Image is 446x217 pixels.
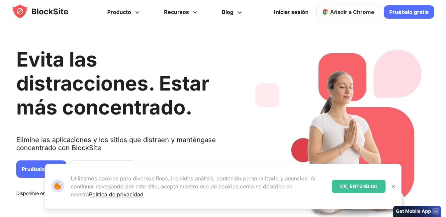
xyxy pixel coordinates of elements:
[164,9,189,15] font: Recursos
[384,5,434,19] a: Pruébalo gratis
[222,9,233,15] font: Blog
[322,9,329,15] img: chrome-icon.svg
[89,191,143,198] a: Política de privacidad
[16,190,45,197] text: Disponible en
[391,184,396,189] img: Cerrar
[330,9,374,15] span: Añadir a Chrome
[12,3,81,19] img: blocksite-icon.5d769676.svg
[316,5,380,19] a: Añadir a Chrome
[389,182,398,191] button: Cerrar
[332,180,386,193] div: OK, ENTENDIDO
[71,174,326,198] p: Utilizamos cookies para diversos fines, incluidos análisis, contenido personalizado y anuncios. A...
[16,160,66,178] a: Pruébalo gratis
[16,47,228,119] h1: Evita las distracciones. Estar más concentrado.
[16,136,228,157] text: Elimine las aplicaciones y los sitios que distraen y manténgase concentrado con BlockSite
[107,9,131,15] font: Producto
[270,4,312,20] a: Iniciar sesión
